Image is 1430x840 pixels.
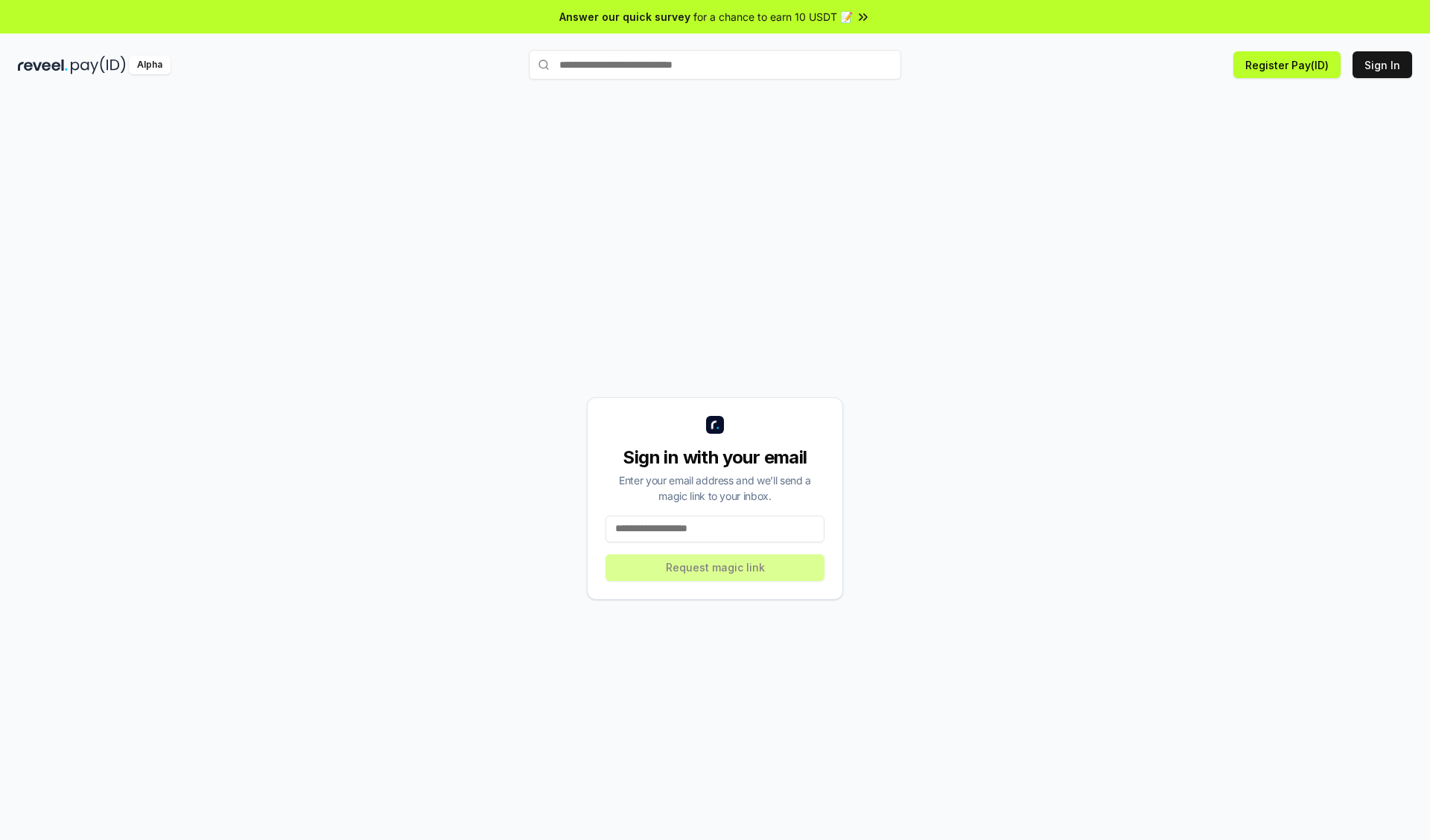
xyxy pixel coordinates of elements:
div: Sign in with your email [606,446,824,469]
button: Register Pay(ID) [1233,51,1341,78]
button: Sign In [1353,51,1412,78]
div: Enter your email address and we’ll send a magic link to your inbox. [606,472,824,504]
div: Alpha [129,56,171,74]
img: logo_small [706,416,724,434]
span: Answer our quick survey [559,9,690,25]
img: reveel_dark [18,56,68,74]
img: pay_id [71,56,126,74]
span: for a chance to earn 10 USDT 📝 [693,9,853,25]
